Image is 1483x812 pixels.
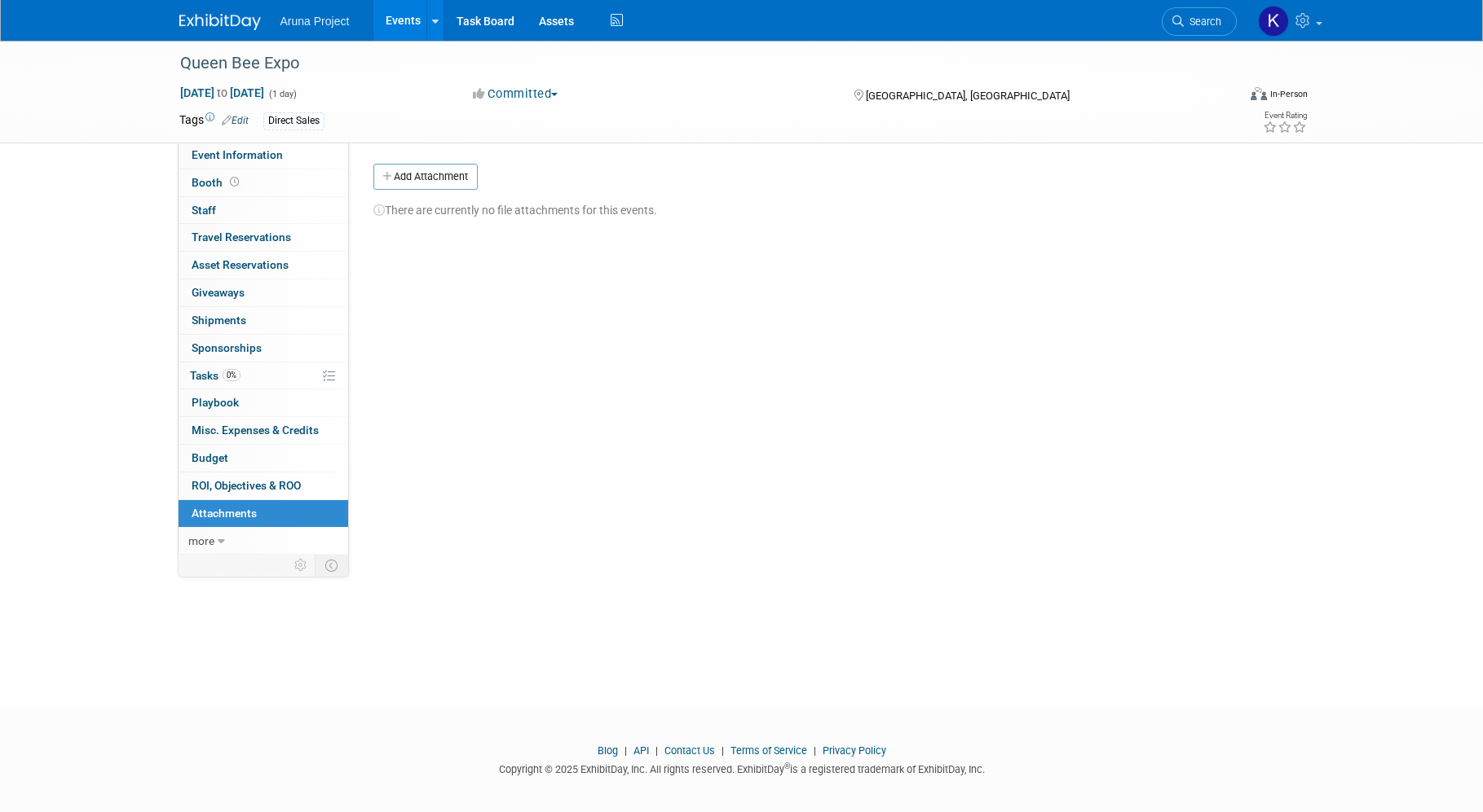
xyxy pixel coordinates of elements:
span: Sponsorships [192,341,262,354]
span: to [214,86,230,99]
span: more [188,534,214,547]
a: Budget [179,445,348,472]
span: Booth not reserved yet [227,176,242,188]
a: Privacy Policy [823,744,886,757]
button: Committed [467,86,564,103]
img: Format-Inperson.png [1251,87,1267,100]
a: Playbook [179,389,348,416]
div: Queen Bee Expo [174,49,1212,78]
a: Attachments [179,500,348,527]
a: more [179,528,348,555]
img: ExhibitDay [179,14,261,30]
a: Giveaways [179,279,348,306]
a: Tasks0% [179,362,348,389]
sup: ® [784,762,790,770]
button: Add Attachment [373,164,478,190]
span: ROI, Objectives & ROO [192,479,301,492]
span: Search [1184,15,1221,28]
span: | [651,744,662,757]
div: In-Person [1269,88,1308,100]
span: Event Information [192,148,283,161]
span: [GEOGRAPHIC_DATA], [GEOGRAPHIC_DATA] [866,90,1070,102]
a: Search [1162,7,1237,36]
a: Terms of Service [730,744,807,757]
span: Attachments [192,507,257,520]
td: Tags [179,112,249,130]
span: Shipments [192,314,246,327]
span: Asset Reservations [192,258,289,271]
a: Staff [179,197,348,224]
span: 0% [223,369,241,381]
div: Direct Sales [263,112,324,129]
a: Misc. Expenses & Credits [179,417,348,444]
span: | [620,744,631,757]
span: [DATE] [DATE] [179,86,265,100]
span: Staff [192,204,216,217]
span: Budget [192,451,228,464]
a: Edit [222,115,249,126]
a: Event Information [179,142,348,169]
div: There are currently no file attachments for this events. [373,190,1292,218]
span: Giveaways [192,286,245,299]
span: (1 day) [267,89,297,99]
a: Contact Us [664,744,715,757]
td: Toggle Event Tabs [315,555,348,576]
span: Aruna Project [280,15,350,28]
span: Playbook [192,396,239,409]
a: ROI, Objectives & ROO [179,472,348,499]
a: Asset Reservations [179,252,348,279]
span: Tasks [190,369,241,382]
a: Travel Reservations [179,224,348,251]
span: Misc. Expenses & Credits [192,424,319,437]
span: | [717,744,728,757]
a: Blog [598,744,618,757]
div: Event Format [1141,85,1309,109]
div: Event Rating [1263,112,1307,120]
span: Travel Reservations [192,230,291,244]
a: Sponsorships [179,335,348,362]
a: API [633,744,649,757]
span: Booth [192,176,242,189]
a: Shipments [179,307,348,334]
a: Booth [179,169,348,196]
td: Personalize Event Tab Strip [287,555,316,576]
img: Kristal Miller [1258,6,1289,37]
span: | [810,744,820,757]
